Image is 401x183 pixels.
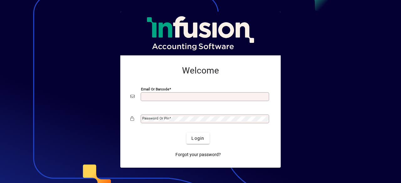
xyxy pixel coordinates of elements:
span: Forgot your password? [175,151,221,158]
mat-label: Password or Pin [142,116,169,120]
a: Forgot your password? [173,149,223,160]
span: Login [191,135,204,142]
mat-label: Email or Barcode [141,87,169,91]
button: Login [186,133,209,144]
h2: Welcome [130,65,271,76]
